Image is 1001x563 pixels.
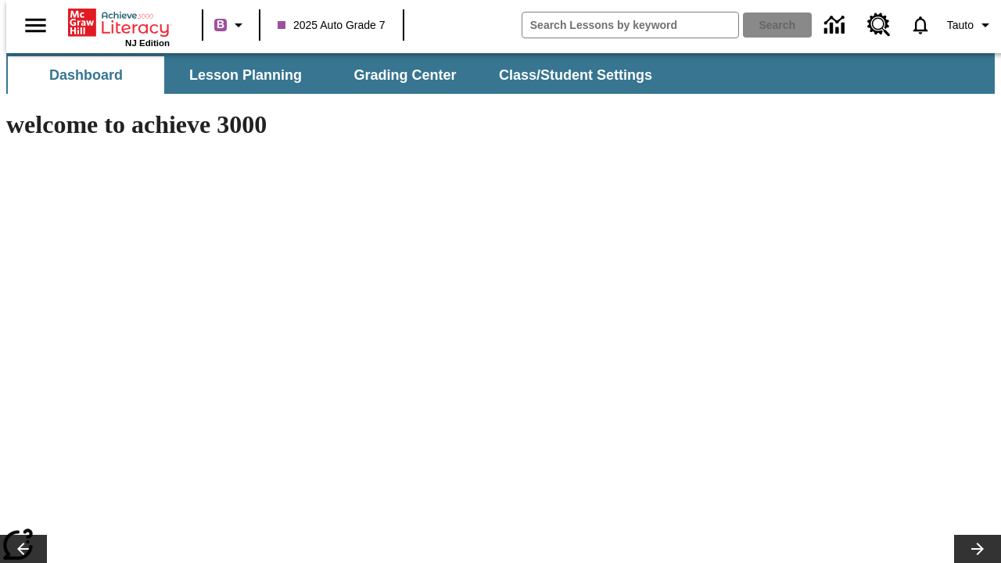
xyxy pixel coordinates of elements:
span: 2025 Auto Grade 7 [278,17,386,34]
a: Home [68,7,170,38]
h1: welcome to achieve 3000 [6,110,682,139]
button: Open side menu [13,2,59,48]
button: Lesson Planning [167,56,324,94]
button: Grading Center [327,56,483,94]
div: SubNavbar [6,56,666,94]
a: Resource Center, Will open in new tab [858,4,900,46]
span: NJ Edition [125,38,170,48]
button: Boost Class color is purple. Change class color [208,11,254,39]
span: B [217,15,224,34]
button: Lesson carousel, Next [954,535,1001,563]
a: Notifications [900,5,941,45]
div: Home [68,5,170,48]
a: Data Center [815,4,858,47]
div: SubNavbar [6,53,995,94]
input: search field [522,13,738,38]
button: Class/Student Settings [486,56,665,94]
button: Profile/Settings [941,11,1001,39]
button: Dashboard [8,56,164,94]
span: Tauto [947,17,974,34]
